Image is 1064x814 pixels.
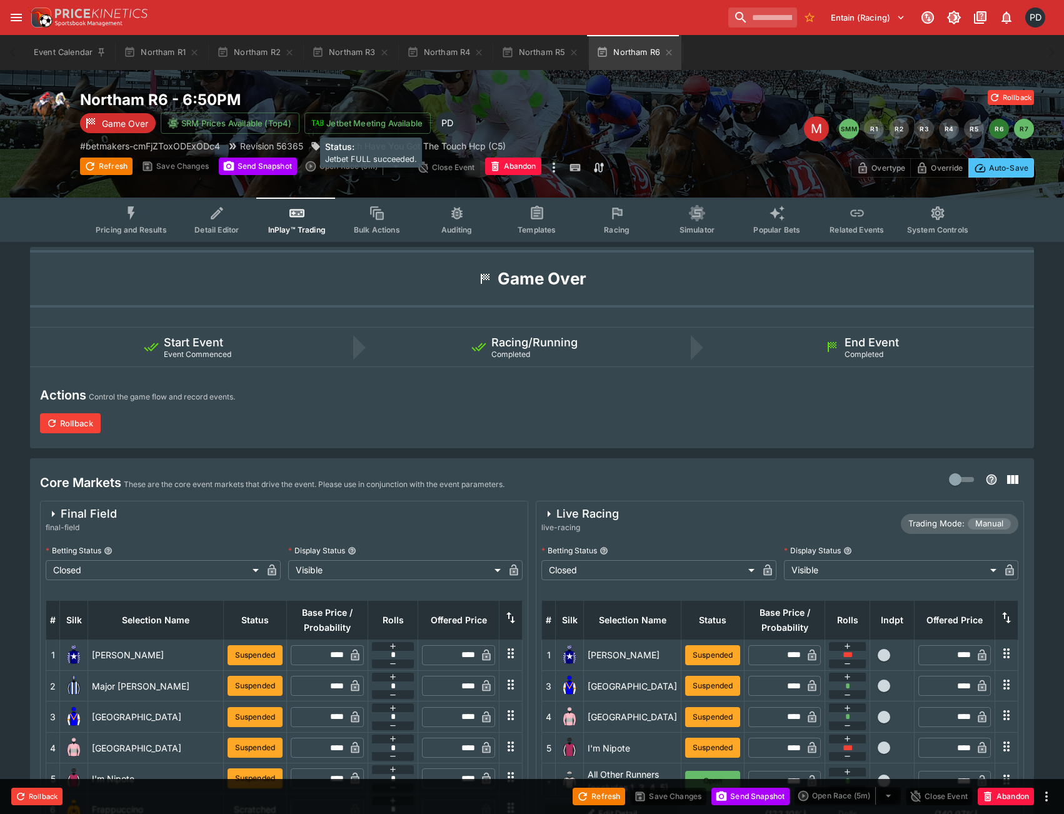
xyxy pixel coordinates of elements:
button: Send Snapshot [711,788,790,805]
button: Connected to PK [916,6,939,29]
div: Closed [46,560,263,580]
button: Suspended [228,707,283,727]
button: Betting Status [600,546,608,555]
span: Event Commenced [164,349,231,359]
td: 2 [46,671,60,701]
div: Paul Dicioccio [1025,8,1045,28]
p: Betting Status [541,545,597,556]
td: 5 [542,732,556,763]
button: Toggle light/dark mode [943,6,965,29]
button: Rollback [11,788,63,805]
button: R6 [989,119,1009,139]
img: runner 4 [560,707,580,727]
span: Manual [968,518,1011,530]
img: runner 3 [64,707,84,727]
button: Jetbet Meeting Available [304,113,431,134]
span: Mark an event as closed and abandoned. [485,159,541,172]
td: 3 [542,671,556,701]
td: 1 [542,640,556,670]
button: Suspended [228,738,283,758]
span: Popular Bets [753,225,800,234]
div: Tabtouch Have You Got The Touch Hcp (C5) [311,139,506,153]
button: Refresh [80,158,133,175]
img: runner 5 [560,738,580,758]
button: R3 [914,119,934,139]
td: - [542,763,556,799]
th: # [542,600,556,640]
div: split button [302,158,408,175]
img: jetbet-logo.svg [311,117,324,129]
nav: pagination navigation [839,119,1034,139]
div: Closed [541,560,759,580]
p: Display Status [784,545,841,556]
span: final-field [46,521,117,534]
h5: Racing/Running [491,335,578,349]
th: Base Price / Probability [745,600,825,640]
img: runner 2 [64,676,84,696]
button: Northam R5 [494,35,586,70]
button: R2 [889,119,909,139]
th: Silk [556,600,584,640]
h5: Start Event [164,335,223,349]
p: Override [931,161,963,174]
p: Control the game flow and record events. [89,391,235,403]
img: PriceKinetics Logo [28,5,53,30]
div: Final Field [46,506,117,521]
img: runner 4 [64,738,84,758]
span: Auditing [441,225,472,234]
button: Refresh [573,788,625,805]
h4: Core Markets [40,475,121,491]
td: All Other Runners (excludes 1, 3, 4, 5) [584,763,681,799]
button: R5 [964,119,984,139]
p: Betting Status [46,545,101,556]
button: Suspended [685,707,740,727]
button: Northam R1 [116,35,207,70]
button: more [1039,789,1054,804]
button: Rollback [988,90,1034,105]
p: Game Over [102,117,148,130]
div: Live Racing [541,506,619,521]
span: InPlay™ Trading [268,225,326,234]
td: [GEOGRAPHIC_DATA] [88,701,224,732]
td: [GEOGRAPHIC_DATA] [88,732,224,763]
button: Overtype [851,158,911,178]
th: Rolls [825,600,870,640]
th: Selection Name [88,600,224,640]
button: R7 [1014,119,1034,139]
button: Event Calendar [26,35,114,70]
span: System Controls [907,225,968,234]
span: Completed [845,349,883,359]
img: Sportsbook Management [55,21,123,26]
button: SMM [839,119,859,139]
button: Northam R4 [399,35,492,70]
td: 4 [542,701,556,732]
button: SRM Prices Available (Top4) [161,113,299,134]
td: 3 [46,701,60,732]
h4: Actions [40,387,86,403]
td: 1 [46,640,60,670]
button: open drawer [5,6,28,29]
th: Silk [60,600,88,640]
input: search [728,8,797,28]
p: Revision 56365 [240,139,303,153]
div: Event type filters [86,198,978,242]
p: Copy To Clipboard [80,139,220,153]
img: runner 1 [560,645,580,665]
button: Abandon [978,788,1034,805]
img: runner 3 [560,676,580,696]
button: Northam R2 [209,35,302,70]
th: Selection Name [584,600,681,640]
th: Offered Price [418,600,499,640]
img: PriceKinetics [55,9,148,18]
button: R1 [864,119,884,139]
span: Mark an event as closed and abandoned. [978,789,1034,801]
button: Auto-Save [968,158,1034,178]
div: Visible [784,560,1001,580]
button: Suspended [685,645,740,665]
p: Jetbet FULL succeeded. [325,153,417,165]
button: Notifications [995,6,1018,29]
span: Bulk Actions [354,225,400,234]
button: Paul Dicioccio [1021,4,1049,31]
p: Display Status [288,545,345,556]
span: Detail Editor [194,225,239,234]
